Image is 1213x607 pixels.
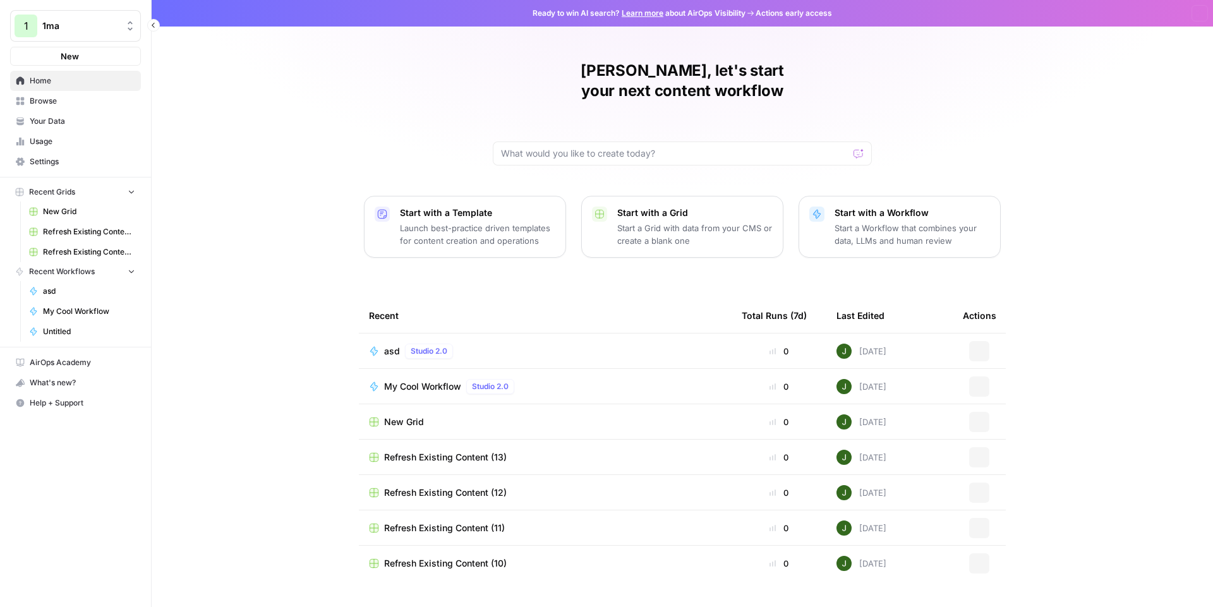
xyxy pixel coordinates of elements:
[836,379,886,394] div: [DATE]
[384,522,505,534] span: Refresh Existing Content (11)
[23,201,141,222] a: New Grid
[42,20,119,32] span: 1ma
[10,183,141,201] button: Recent Grids
[581,196,783,258] button: Start with a GridStart a Grid with data from your CMS or create a blank one
[10,131,141,152] a: Usage
[369,486,721,499] a: Refresh Existing Content (12)
[10,47,141,66] button: New
[43,206,135,217] span: New Grid
[384,416,424,428] span: New Grid
[10,10,141,42] button: Workspace: 1ma
[30,75,135,87] span: Home
[369,379,721,394] a: My Cool WorkflowStudio 2.0
[617,207,773,219] p: Start with a Grid
[23,242,141,262] a: Refresh Existing Content (12)
[369,557,721,570] a: Refresh Existing Content (10)
[384,557,507,570] span: Refresh Existing Content (10)
[742,298,807,333] div: Total Runs (7d)
[836,556,852,571] img: 5v0yozua856dyxnw4lpcp45mgmzh
[836,344,852,359] img: 5v0yozua856dyxnw4lpcp45mgmzh
[836,520,886,536] div: [DATE]
[10,91,141,111] a: Browse
[533,8,745,19] span: Ready to win AI search? about AirOps Visibility
[835,207,990,219] p: Start with a Workflow
[384,380,461,393] span: My Cool Workflow
[24,18,28,33] span: 1
[61,50,79,63] span: New
[836,344,886,359] div: [DATE]
[369,416,721,428] a: New Grid
[23,281,141,301] a: asd
[10,71,141,91] a: Home
[756,8,832,19] span: Actions early access
[369,344,721,359] a: asdStudio 2.0
[384,345,400,358] span: asd
[963,298,996,333] div: Actions
[30,136,135,147] span: Usage
[836,450,852,465] img: 5v0yozua856dyxnw4lpcp45mgmzh
[384,486,507,499] span: Refresh Existing Content (12)
[43,246,135,258] span: Refresh Existing Content (12)
[384,451,507,464] span: Refresh Existing Content (13)
[411,346,447,357] span: Studio 2.0
[29,266,95,277] span: Recent Workflows
[742,416,816,428] div: 0
[836,414,852,430] img: 5v0yozua856dyxnw4lpcp45mgmzh
[836,450,886,465] div: [DATE]
[742,557,816,570] div: 0
[836,379,852,394] img: 5v0yozua856dyxnw4lpcp45mgmzh
[369,451,721,464] a: Refresh Existing Content (13)
[742,486,816,499] div: 0
[742,451,816,464] div: 0
[43,285,135,297] span: asd
[364,196,566,258] button: Start with a TemplateLaunch best-practice driven templates for content creation and operations
[369,522,721,534] a: Refresh Existing Content (11)
[836,485,852,500] img: 5v0yozua856dyxnw4lpcp45mgmzh
[10,152,141,172] a: Settings
[836,485,886,500] div: [DATE]
[742,380,816,393] div: 0
[472,381,509,392] span: Studio 2.0
[799,196,1001,258] button: Start with a WorkflowStart a Workflow that combines your data, LLMs and human review
[836,556,886,571] div: [DATE]
[835,222,990,247] p: Start a Workflow that combines your data, LLMs and human review
[23,301,141,322] a: My Cool Workflow
[30,116,135,127] span: Your Data
[23,322,141,342] a: Untitled
[622,8,663,18] a: Learn more
[501,147,848,160] input: What would you like to create today?
[10,373,141,393] button: What's new?
[836,414,886,430] div: [DATE]
[23,222,141,242] a: Refresh Existing Content (13)
[10,262,141,281] button: Recent Workflows
[43,226,135,237] span: Refresh Existing Content (13)
[30,357,135,368] span: AirOps Academy
[30,95,135,107] span: Browse
[30,156,135,167] span: Settings
[400,207,555,219] p: Start with a Template
[30,397,135,409] span: Help + Support
[43,306,135,317] span: My Cool Workflow
[10,111,141,131] a: Your Data
[10,352,141,373] a: AirOps Academy
[836,298,884,333] div: Last Edited
[29,186,75,198] span: Recent Grids
[400,222,555,247] p: Launch best-practice driven templates for content creation and operations
[10,393,141,413] button: Help + Support
[43,326,135,337] span: Untitled
[836,520,852,536] img: 5v0yozua856dyxnw4lpcp45mgmzh
[493,61,872,101] h1: [PERSON_NAME], let's start your next content workflow
[742,522,816,534] div: 0
[742,345,816,358] div: 0
[11,373,140,392] div: What's new?
[617,222,773,247] p: Start a Grid with data from your CMS or create a blank one
[369,298,721,333] div: Recent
